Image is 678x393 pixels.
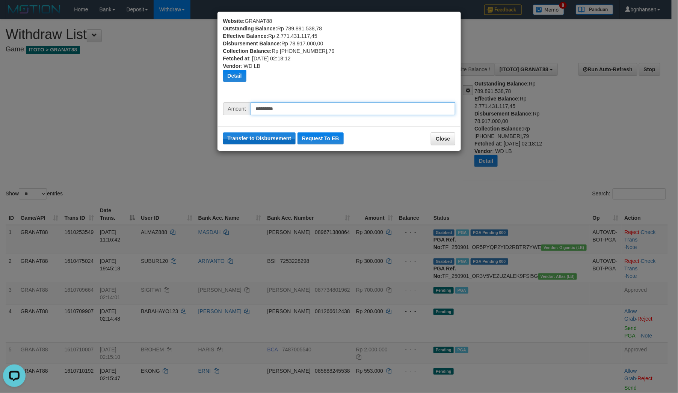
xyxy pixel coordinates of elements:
b: Disbursement Balance: [223,40,282,46]
b: Website: [223,18,245,24]
span: Amount [223,102,251,115]
b: Outstanding Balance: [223,25,278,31]
button: Transfer to Disbursement [223,132,296,144]
b: Collection Balance: [223,48,272,54]
b: Fetched at [223,55,249,61]
button: Request To EB [297,132,344,144]
b: Vendor [223,63,241,69]
button: Open LiveChat chat widget [3,3,26,25]
button: Close [431,132,455,145]
div: GRANAT88 Rp 789.891.538,78 Rp 2.771.431.117,45 Rp 78.917.000,00 Rp [PHONE_NUMBER],79 : [DATE] 02:... [223,17,455,102]
b: Effective Balance: [223,33,269,39]
button: Detail [223,70,246,82]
